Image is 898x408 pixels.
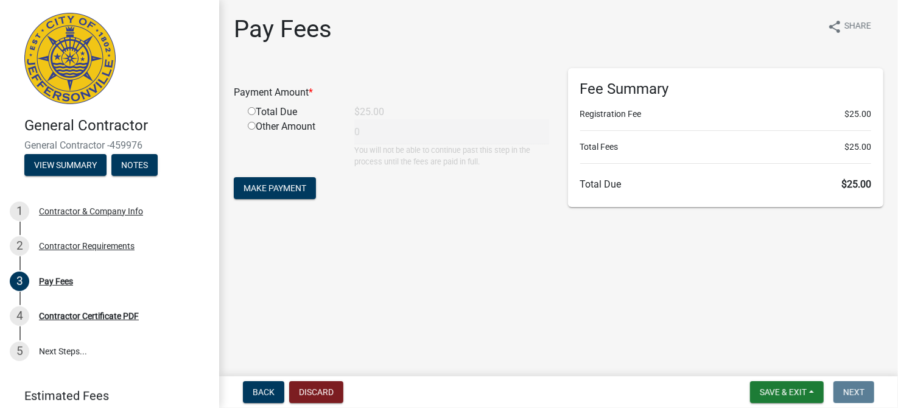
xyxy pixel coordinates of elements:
button: Back [243,381,284,403]
i: share [827,19,842,34]
span: Next [843,387,865,397]
h6: Total Due [580,178,872,190]
div: 1 [10,202,29,221]
button: Notes [111,154,158,176]
div: Pay Fees [39,277,73,286]
li: Registration Fee [580,108,872,121]
span: $25.00 [844,108,871,121]
span: Make Payment [244,183,306,193]
div: Contractor Certificate PDF [39,312,139,320]
button: Make Payment [234,177,316,199]
h6: Fee Summary [580,80,872,98]
wm-modal-confirm: Notes [111,161,158,171]
span: General Contractor -459976 [24,139,195,151]
span: Back [253,387,275,397]
span: $25.00 [841,178,871,190]
div: Contractor Requirements [39,242,135,250]
button: Next [833,381,874,403]
span: Save & Exit [760,387,807,397]
span: $25.00 [844,141,871,153]
button: shareShare [818,15,881,38]
div: 5 [10,342,29,361]
div: 3 [10,272,29,291]
div: 4 [10,306,29,326]
div: Contractor & Company Info [39,207,143,216]
h1: Pay Fees [234,15,332,44]
wm-modal-confirm: Summary [24,161,107,171]
button: Discard [289,381,343,403]
img: City of Jeffersonville, Indiana [24,13,116,104]
a: Estimated Fees [10,384,200,408]
li: Total Fees [580,141,872,153]
h4: General Contractor [24,117,209,135]
div: Payment Amount [225,85,559,100]
button: Save & Exit [750,381,824,403]
div: Other Amount [239,119,345,167]
div: Total Due [239,105,345,119]
span: Share [844,19,871,34]
button: View Summary [24,154,107,176]
div: 2 [10,236,29,256]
